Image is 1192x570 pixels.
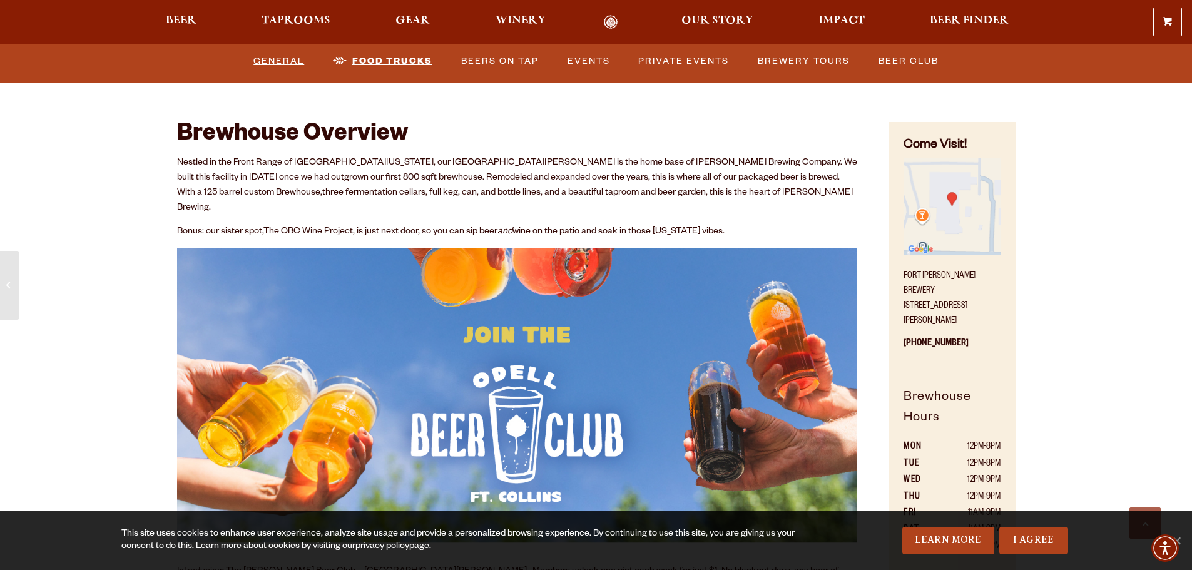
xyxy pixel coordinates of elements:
h5: Brewhouse Hours [904,388,1000,440]
span: Our Story [681,16,753,26]
th: TUE [904,456,938,472]
div: This site uses cookies to enhance user experience, analyze site usage and provide a personalized ... [121,528,799,553]
a: Our Story [673,15,762,29]
th: THU [904,489,938,506]
span: Beer Finder [930,16,1009,26]
th: MON [904,439,938,455]
p: Nestled in the Front Range of [GEOGRAPHIC_DATA][US_STATE], our [GEOGRAPHIC_DATA][PERSON_NAME] is ... [177,156,858,216]
td: 12PM-9PM [938,489,1000,506]
a: Find on Google Maps (opens in a new window) [904,248,1000,258]
a: Beer Finder [922,15,1017,29]
span: Impact [818,16,865,26]
td: 11AM-9PM [938,506,1000,522]
a: The OBC Wine Project [263,227,353,237]
a: Impact [810,15,873,29]
a: Events [563,47,615,76]
h2: Brewhouse Overview [177,122,858,150]
a: Brewery Tours [753,47,855,76]
img: Small thumbnail of location on map [904,158,1000,254]
a: I Agree [999,527,1068,554]
span: Taprooms [262,16,330,26]
td: 12PM-8PM [938,456,1000,472]
a: Private Events [633,47,734,76]
td: 12PM-9PM [938,472,1000,489]
span: Winery [496,16,546,26]
a: Food Trucks [328,47,437,76]
a: Beer Club [874,47,944,76]
td: 12PM-8PM [938,439,1000,455]
a: privacy policy [355,542,409,552]
a: Learn More [902,527,994,554]
span: three fermentation cellars, full keg, can, and bottle lines, and a beautiful taproom and beer gar... [177,188,853,213]
th: WED [904,472,938,489]
em: and [497,227,512,237]
a: Winery [487,15,554,29]
span: Beer [166,16,196,26]
p: Bonus: our sister spot, , is just next door, so you can sip beer wine on the patio and soak in th... [177,225,858,240]
a: General [248,47,309,76]
a: Odell Home [588,15,634,29]
a: Beers on Tap [456,47,544,76]
p: [PHONE_NUMBER] [904,329,1000,367]
a: Scroll to top [1129,507,1161,539]
a: Beer [158,15,205,29]
a: Gear [387,15,438,29]
th: FRI [904,506,938,522]
h4: Come Visit! [904,137,1000,155]
div: Accessibility Menu [1151,534,1179,562]
p: Fort [PERSON_NAME] Brewery [STREET_ADDRESS][PERSON_NAME] [904,262,1000,329]
a: Taprooms [253,15,339,29]
span: Gear [395,16,430,26]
